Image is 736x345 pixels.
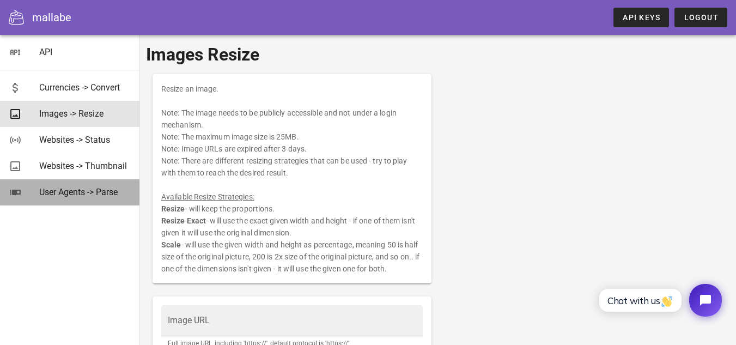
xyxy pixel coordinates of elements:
div: API [39,47,131,57]
div: Currencies -> Convert [39,82,131,93]
b: Resize [161,204,185,213]
button: Logout [674,8,727,27]
div: User Agents -> Parse [39,187,131,197]
h1: Images Resize [146,41,729,68]
div: mallabe [32,9,71,26]
span: Logout [683,13,719,22]
div: Resize an image. Note: The image needs to be publicly accessible and not under a login mechanism.... [153,74,431,283]
u: Available Resize Strategies: [161,192,254,201]
b: Scale [161,240,181,249]
a: API Keys [613,8,669,27]
b: Resize Exact [161,216,206,225]
div: Images -> Resize [39,108,131,119]
iframe: Tidio Chat [587,275,731,326]
div: Websites -> Status [39,135,131,145]
span: API Keys [622,13,660,22]
div: Websites -> Thumbnail [39,161,131,171]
